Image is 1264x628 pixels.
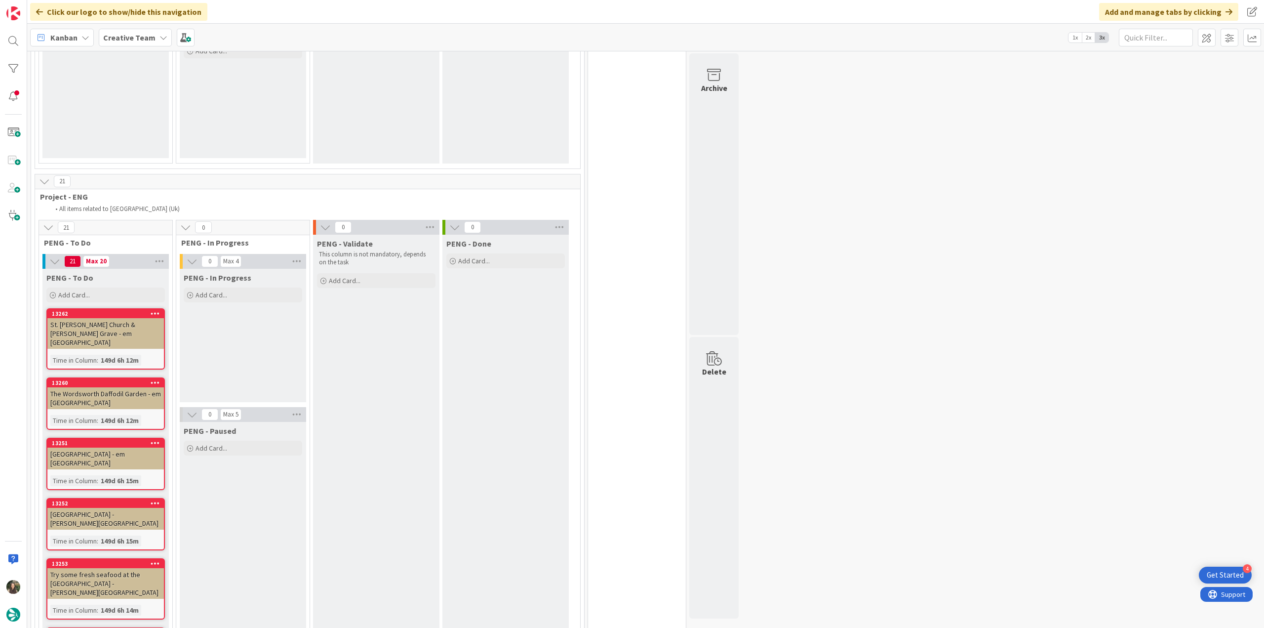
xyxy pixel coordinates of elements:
[50,355,97,366] div: Time in Column
[50,32,78,43] span: Kanban
[201,255,218,267] span: 0
[6,6,20,20] img: Visit kanbanzone.com
[64,255,81,267] span: 21
[181,238,297,248] span: PENG - In Progress
[44,238,160,248] span: PENG - To Do
[47,499,164,508] div: 13252
[47,559,164,568] div: 13253
[52,500,164,507] div: 13252
[52,560,164,567] div: 13253
[195,221,212,233] span: 0
[6,608,20,622] img: avatar
[319,251,434,267] p: This column is not mandatory, depends on the task
[98,475,141,486] div: 149d 6h 15m
[21,1,45,13] span: Support
[446,239,491,249] span: PENG - Done
[52,440,164,447] div: 13251
[223,412,238,417] div: Max 5
[6,580,20,594] img: IG
[1207,570,1244,580] div: Get Started
[1243,564,1252,573] div: 4
[47,439,164,448] div: 13251
[50,415,97,426] div: Time in Column
[47,309,164,318] div: 13262
[47,448,164,469] div: [GEOGRAPHIC_DATA] - em [GEOGRAPHIC_DATA]
[184,426,236,436] span: PENG - Paused
[1199,567,1252,584] div: Open Get Started checklist, remaining modules: 4
[98,355,141,366] div: 149d 6h 12m
[47,378,164,387] div: 13260
[329,276,360,285] span: Add Card...
[47,568,164,599] div: Try some fresh seafood at the [GEOGRAPHIC_DATA] - [PERSON_NAME][GEOGRAPHIC_DATA]
[98,536,141,546] div: 149d 6h 15m
[97,355,98,366] span: :
[1099,3,1238,21] div: Add and manage tabs by clicking
[464,221,481,233] span: 0
[58,221,75,233] span: 21
[40,192,568,202] span: Project - ENG
[47,309,164,349] div: 13262St. [PERSON_NAME] Church & [PERSON_NAME] Grave - em [GEOGRAPHIC_DATA]
[47,387,164,409] div: The Wordsworth Daffodil Garden - em [GEOGRAPHIC_DATA]
[50,475,97,486] div: Time in Column
[97,475,98,486] span: :
[52,379,164,386] div: 13260
[103,33,156,42] b: Creative Team
[1095,33,1108,42] span: 3x
[47,499,164,530] div: 13252[GEOGRAPHIC_DATA] - [PERSON_NAME][GEOGRAPHIC_DATA]
[46,438,165,490] a: 13251[GEOGRAPHIC_DATA] - em [GEOGRAPHIC_DATA]Time in Column:149d 6h 15m
[47,439,164,469] div: 13251[GEOGRAPHIC_DATA] - em [GEOGRAPHIC_DATA]
[47,508,164,530] div: [GEOGRAPHIC_DATA] - [PERSON_NAME][GEOGRAPHIC_DATA]
[97,605,98,616] span: :
[50,205,548,213] li: All items related to [GEOGRAPHIC_DATA] (Uk)
[1119,29,1193,46] input: Quick Filter...
[335,221,352,233] span: 0
[50,536,97,546] div: Time in Column
[54,175,71,187] span: 21
[46,273,93,283] span: PENG - To Do
[1068,33,1082,42] span: 1x
[30,3,207,21] div: Click our logo to show/hide this navigation
[223,259,238,264] div: Max 4
[196,444,227,453] span: Add Card...
[458,256,490,265] span: Add Card...
[46,377,165,430] a: 13260The Wordsworth Daffodil Garden - em [GEOGRAPHIC_DATA]Time in Column:149d 6h 12m
[196,291,227,299] span: Add Card...
[98,415,141,426] div: 149d 6h 12m
[47,378,164,409] div: 13260The Wordsworth Daffodil Garden - em [GEOGRAPHIC_DATA]
[184,273,251,283] span: PENG - In Progress
[47,559,164,599] div: 13253Try some fresh seafood at the [GEOGRAPHIC_DATA] - [PERSON_NAME][GEOGRAPHIC_DATA]
[52,310,164,317] div: 13262
[47,318,164,349] div: St. [PERSON_NAME] Church & [PERSON_NAME] Grave - em [GEOGRAPHIC_DATA]
[97,536,98,546] span: :
[317,239,373,249] span: PENG - Validate
[50,605,97,616] div: Time in Column
[46,308,165,370] a: 13262St. [PERSON_NAME] Church & [PERSON_NAME] Grave - em [GEOGRAPHIC_DATA]Time in Column:149d 6h 12m
[98,605,141,616] div: 149d 6h 14m
[702,366,726,377] div: Delete
[196,46,227,55] span: Add Card...
[46,558,165,620] a: 13253Try some fresh seafood at the [GEOGRAPHIC_DATA] - [PERSON_NAME][GEOGRAPHIC_DATA]Time in Colu...
[701,82,727,94] div: Archive
[86,259,107,264] div: Max 20
[201,409,218,420] span: 0
[1082,33,1095,42] span: 2x
[58,291,90,299] span: Add Card...
[97,415,98,426] span: :
[46,498,165,550] a: 13252[GEOGRAPHIC_DATA] - [PERSON_NAME][GEOGRAPHIC_DATA]Time in Column:149d 6h 15m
